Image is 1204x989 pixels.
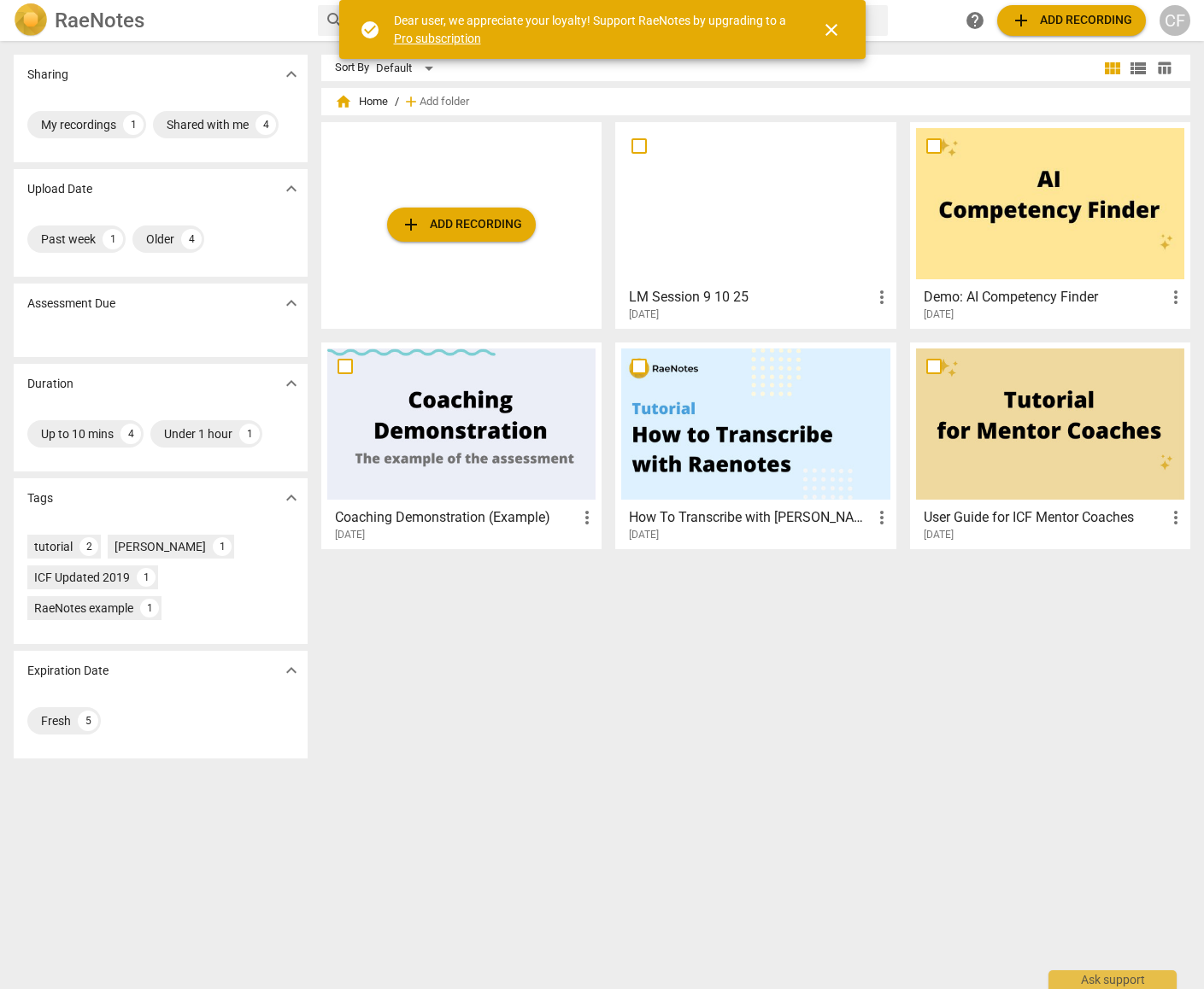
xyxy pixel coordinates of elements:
[279,371,304,396] button: Show more
[924,528,954,542] span: [DATE]
[1151,56,1177,81] button: Table view
[376,55,439,82] div: Default
[420,96,469,108] span: Add folder
[402,93,420,110] span: add
[629,307,659,322] span: [DATE]
[401,214,421,235] span: add
[279,658,304,683] button: Show more
[395,96,399,108] span: /
[55,9,144,32] h2: RaeNotes
[34,569,130,586] div: ICF Updated 2019
[401,214,522,235] span: Add recording
[281,293,302,313] span: expand_more
[27,66,68,84] p: Sharing
[115,538,206,555] div: [PERSON_NAME]
[34,600,133,617] div: RaeNotes example
[924,307,954,322] span: [DATE]
[103,229,123,249] div: 1
[960,5,990,36] a: Help
[78,711,98,731] div: 5
[629,507,871,528] h3: How To Transcribe with RaeNotes
[281,178,302,199] span: expand_more
[123,114,144,135] div: 1
[167,116,249,133] div: Shared with me
[811,9,852,50] button: Close
[1128,58,1148,79] span: view_list
[916,128,1184,321] a: Demo: AI Competency Finder[DATE]
[120,424,141,444] div: 4
[79,537,98,556] div: 2
[872,287,892,307] span: more_vert
[281,64,302,85] span: expand_more
[325,10,345,31] span: search
[27,662,109,680] p: Expiration Date
[335,507,577,528] h3: Coaching Demonstration (Example)
[181,229,202,249] div: 4
[213,537,232,556] div: 1
[1125,56,1151,81] button: List view
[965,10,985,31] span: help
[164,425,232,442] div: Under 1 hour
[1166,507,1186,528] span: more_vert
[394,12,790,47] div: Dear user, we appreciate your loyalty! Support RaeNotes by upgrading to a
[255,114,276,135] div: 4
[335,528,365,542] span: [DATE]
[872,507,892,528] span: more_vert
[916,348,1184,541] a: User Guide for ICF Mentor Coaches[DATE]
[27,295,115,313] p: Assessment Due
[335,93,388,110] span: Home
[14,3,48,38] img: Logo
[137,568,156,587] div: 1
[1011,10,1031,31] span: add
[335,93,352,110] span: home
[335,61,369,74] div: Sort By
[621,348,890,541] a: How To Transcribe with [PERSON_NAME][DATE]
[27,489,53,507] p: Tags
[14,3,304,38] a: LogoRaeNotes
[281,660,302,681] span: expand_more
[924,287,1166,307] h3: Demo: AI Competency Finder
[1011,10,1132,31] span: Add recording
[629,528,659,542] span: [DATE]
[34,538,73,555] div: tutorial
[924,507,1166,528] h3: User Guide for ICF Mentor Coaches
[41,231,96,248] div: Past week
[279,485,304,511] button: Show more
[146,231,174,248] div: Older
[279,290,304,316] button: Show more
[821,20,842,40] span: close
[281,488,302,508] span: expand_more
[140,599,159,617] div: 1
[629,287,871,307] h3: LM Session 9 10 25
[41,425,114,442] div: Up to 10 mins
[27,180,92,198] p: Upload Date
[1166,287,1186,307] span: more_vert
[1160,5,1190,36] button: CF
[387,208,536,242] button: Upload
[360,20,380,40] span: check_circle
[621,128,890,321] a: LM Session 9 10 25[DATE]
[27,375,73,393] p: Duration
[41,712,71,729] div: Fresh
[279,176,304,202] button: Show more
[239,424,260,444] div: 1
[327,348,596,541] a: Coaching Demonstration (Example)[DATE]
[394,32,481,45] a: Pro subscription
[577,507,597,528] span: more_vert
[41,116,116,133] div: My recordings
[1048,970,1177,989] div: Ask support
[1156,60,1172,76] span: table_chart
[1102,58,1123,79] span: view_module
[997,5,1146,36] button: Upload
[279,61,304,87] button: Show more
[281,373,302,394] span: expand_more
[1100,56,1125,81] button: Tile view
